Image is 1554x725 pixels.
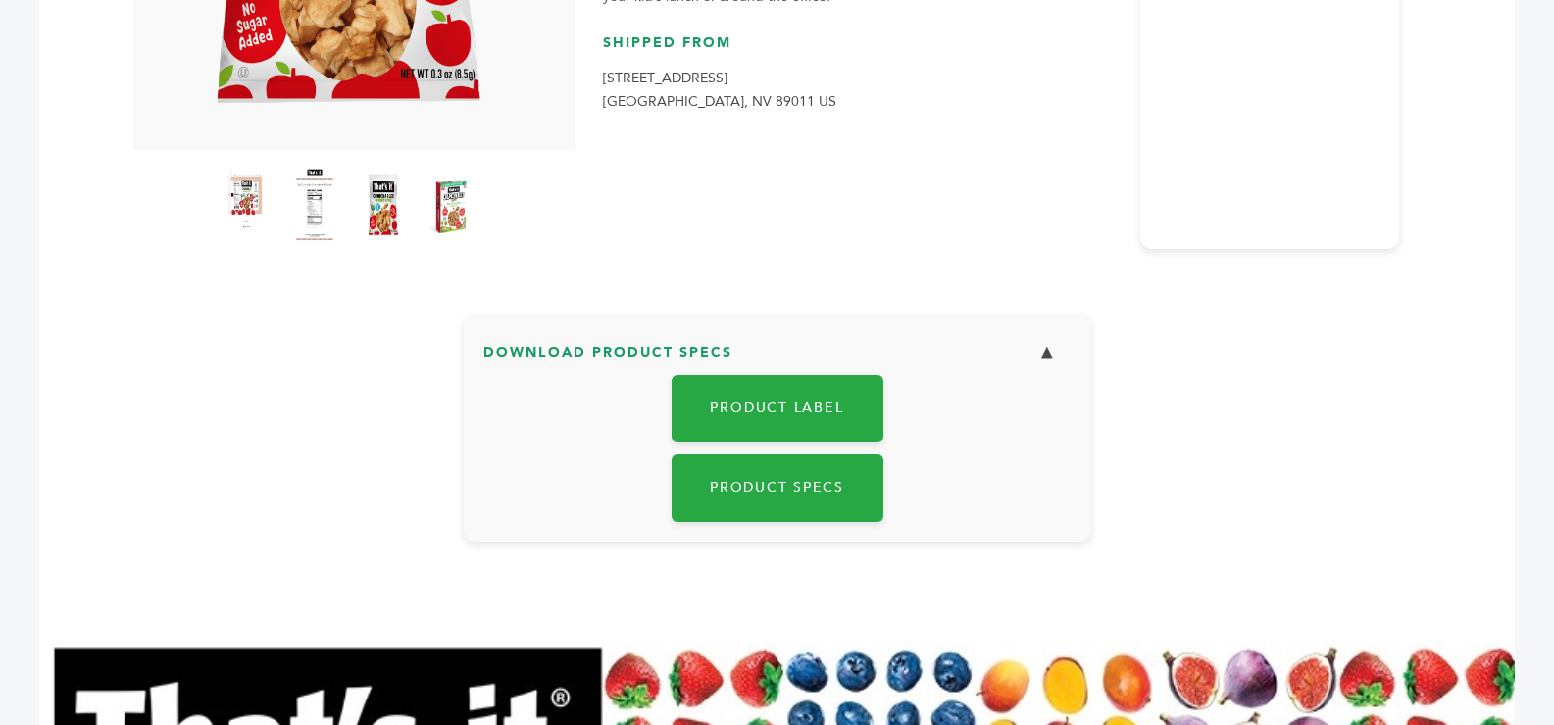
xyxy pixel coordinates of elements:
[672,375,883,442] a: Product Label
[1023,333,1072,375] button: ▼
[290,166,339,244] img: That's It Crunchables Organic Apple 8 innerpacks per case 2.4 oz Nutrition Info
[603,33,1121,68] h3: Shipped From
[222,166,271,244] img: That's It Crunchables Organic Apple 8 innerpacks per case 2.4 oz Product Label
[359,166,408,244] img: That's It Crunchables Organic Apple 8 innerpacks per case 2.4 oz
[603,67,1121,114] p: [STREET_ADDRESS] [GEOGRAPHIC_DATA], NV 89011 US
[672,454,883,522] a: Product Specs
[427,166,476,244] img: That's It Crunchables Organic Apple 8 innerpacks per case 2.4 oz
[483,333,1072,389] h3: Download Product Specs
